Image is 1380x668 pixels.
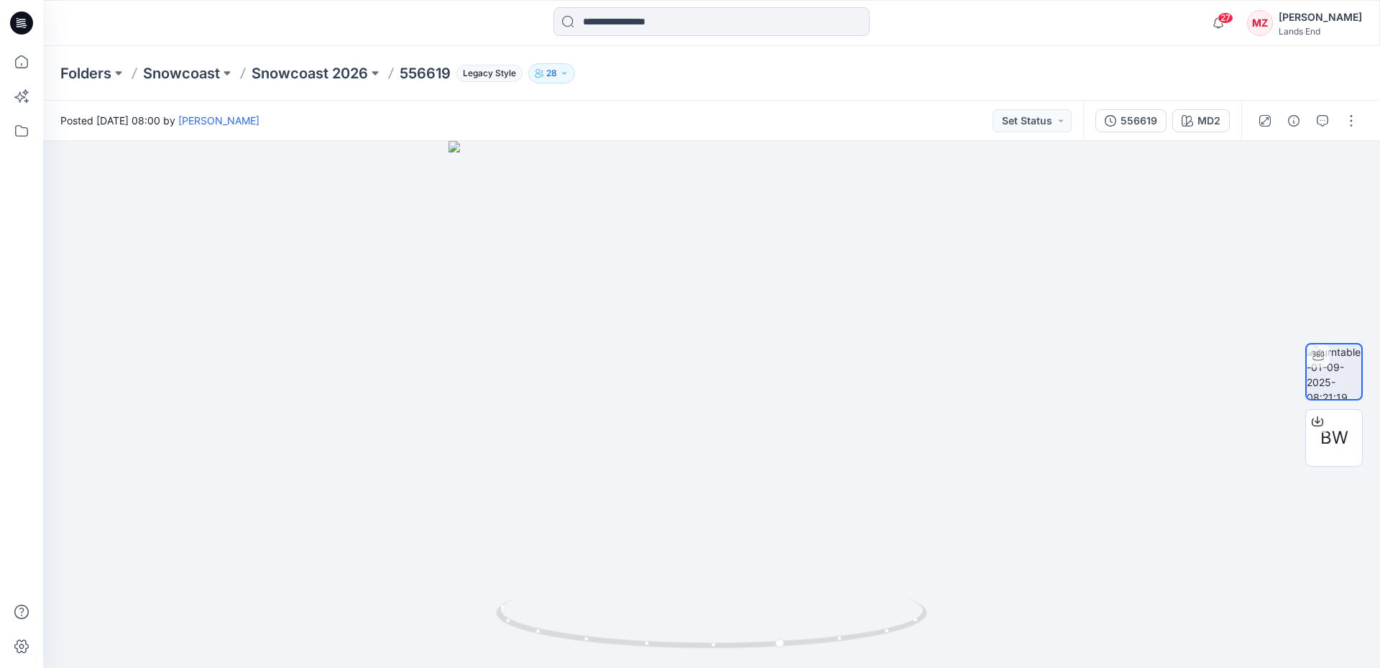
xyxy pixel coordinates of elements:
[451,63,523,83] button: Legacy Style
[528,63,575,83] button: 28
[1218,12,1233,24] span: 27
[1279,9,1362,26] div: [PERSON_NAME]
[1307,344,1361,399] img: turntable-01-09-2025-08:21:19
[178,114,259,127] a: [PERSON_NAME]
[456,65,523,82] span: Legacy Style
[1279,26,1362,37] div: Lands End
[1172,109,1230,132] button: MD2
[1121,113,1157,129] div: 556619
[1320,425,1348,451] span: BW
[1197,113,1220,129] div: MD2
[1282,109,1305,132] button: Details
[1095,109,1167,132] button: 556619
[143,63,220,83] a: Snowcoast
[1247,10,1273,36] div: MZ
[252,63,368,83] a: Snowcoast 2026
[546,65,557,81] p: 28
[400,63,451,83] p: 556619
[60,113,259,128] span: Posted [DATE] 08:00 by
[60,63,111,83] a: Folders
